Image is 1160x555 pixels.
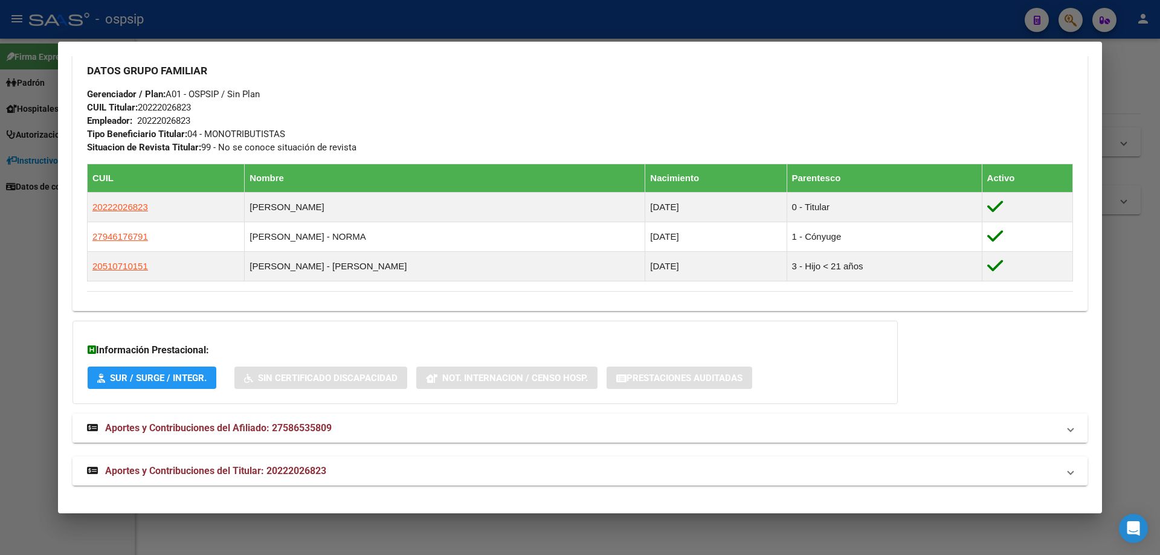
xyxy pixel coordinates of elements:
[787,222,982,252] td: 1 - Cónyuge
[105,465,326,476] span: Aportes y Contribuciones del Titular: 20222026823
[245,193,645,222] td: [PERSON_NAME]
[1119,514,1148,543] div: Open Intercom Messenger
[645,193,787,222] td: [DATE]
[92,261,148,271] span: 20510710151
[87,129,187,140] strong: Tipo Beneficiario Titular:
[607,367,752,389] button: Prestaciones Auditadas
[88,367,216,389] button: SUR / SURGE / INTEGR.
[88,343,883,358] h3: Información Prestacional:
[87,102,191,113] span: 20222026823
[92,231,148,242] span: 27946176791
[87,142,201,153] strong: Situacion de Revista Titular:
[442,373,588,383] span: Not. Internacion / Censo Hosp.
[627,373,743,383] span: Prestaciones Auditadas
[245,164,645,193] th: Nombre
[105,422,332,434] span: Aportes y Contribuciones del Afiliado: 27586535809
[234,367,407,389] button: Sin Certificado Discapacidad
[87,102,138,113] strong: CUIL Titular:
[88,164,245,193] th: CUIL
[137,114,190,127] div: 20222026823
[92,202,148,212] span: 20222026823
[245,222,645,252] td: [PERSON_NAME] - NORMA
[982,164,1072,193] th: Activo
[416,367,598,389] button: Not. Internacion / Censo Hosp.
[87,115,132,126] strong: Empleador:
[110,373,207,383] span: SUR / SURGE / INTEGR.
[787,164,982,193] th: Parentesco
[72,414,1087,443] mat-expansion-panel-header: Aportes y Contribuciones del Afiliado: 27586535809
[258,373,398,383] span: Sin Certificado Discapacidad
[87,142,356,153] span: 99 - No se conoce situación de revista
[87,64,1073,77] h3: DATOS GRUPO FAMILIAR
[87,89,260,100] span: A01 - OSPSIP / Sin Plan
[245,252,645,281] td: [PERSON_NAME] - [PERSON_NAME]
[645,164,787,193] th: Nacimiento
[72,457,1087,486] mat-expansion-panel-header: Aportes y Contribuciones del Titular: 20222026823
[645,222,787,252] td: [DATE]
[787,193,982,222] td: 0 - Titular
[87,129,285,140] span: 04 - MONOTRIBUTISTAS
[87,89,166,100] strong: Gerenciador / Plan:
[645,252,787,281] td: [DATE]
[787,252,982,281] td: 3 - Hijo < 21 años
